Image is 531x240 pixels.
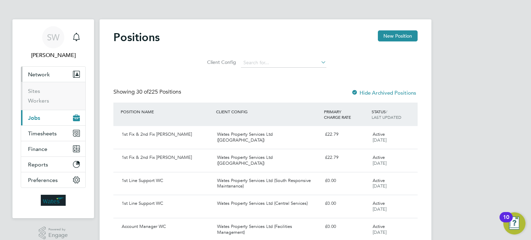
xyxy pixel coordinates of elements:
[373,206,386,212] span: [DATE]
[28,146,47,152] span: Finance
[21,126,85,141] button: Timesheets
[214,129,322,146] div: Wates Property Services Ltd ([GEOGRAPHIC_DATA])
[113,88,183,96] div: Showing
[28,115,40,121] span: Jobs
[214,221,322,238] div: Wates Property Services Ltd (Facilities Management)
[12,19,94,218] nav: Main navigation
[119,175,214,186] div: 1st Line Support WC
[503,217,509,226] div: 10
[119,152,214,163] div: 1st Fix & 2nd Fix [PERSON_NAME]
[322,129,370,140] div: £22.79
[41,195,66,206] img: wates-logo-retina.png
[119,129,214,140] div: 1st Fix & 2nd Fix [PERSON_NAME]
[322,105,370,123] div: PRIMARY CHARGE RATE
[113,30,160,44] h2: Positions
[214,105,322,118] div: CLIENT CONFIG
[21,141,85,156] button: Finance
[373,131,385,137] span: Active
[28,97,49,104] a: Workers
[119,221,214,232] div: Account Manager WC
[370,105,418,123] div: STATUS
[21,67,85,82] button: Network
[28,161,48,168] span: Reports
[48,232,68,238] span: Engage
[373,154,385,160] span: Active
[372,114,401,120] span: LAST UPDATED
[322,221,370,232] div: £0.00
[47,33,59,42] span: SW
[136,88,181,95] span: 225 Positions
[28,88,40,94] a: Sites
[28,71,50,78] span: Network
[28,130,57,137] span: Timesheets
[119,198,214,209] div: 1st Line Support WC
[214,175,322,192] div: Wates Property Services Ltd (South Responsive Maintenance)
[373,229,386,235] span: [DATE]
[503,212,525,234] button: Open Resource Center, 10 new notifications
[214,152,322,169] div: Wates Property Services Ltd ([GEOGRAPHIC_DATA])
[241,58,326,68] input: Search for...
[378,30,418,41] button: New Position
[322,175,370,186] div: £0.00
[214,198,322,209] div: Wates Property Services Ltd (Central Services)
[351,89,416,96] label: Hide Archived Positions
[373,160,386,166] span: [DATE]
[28,177,58,183] span: Preferences
[136,88,149,95] span: 30 of
[21,110,85,125] button: Jobs
[322,198,370,209] div: £0.00
[119,105,214,118] div: POSITION NAME
[373,183,386,189] span: [DATE]
[386,109,387,114] span: /
[21,51,86,59] span: Steve Whibley
[373,177,385,183] span: Active
[21,157,85,172] button: Reports
[373,223,385,229] span: Active
[48,227,68,232] span: Powered by
[21,195,86,206] a: Go to home page
[373,200,385,206] span: Active
[21,26,86,59] a: SW[PERSON_NAME]
[205,59,236,65] label: Client Config
[39,227,68,240] a: Powered byEngage
[21,82,85,110] div: Network
[373,137,386,143] span: [DATE]
[322,152,370,163] div: £22.79
[21,172,85,188] button: Preferences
